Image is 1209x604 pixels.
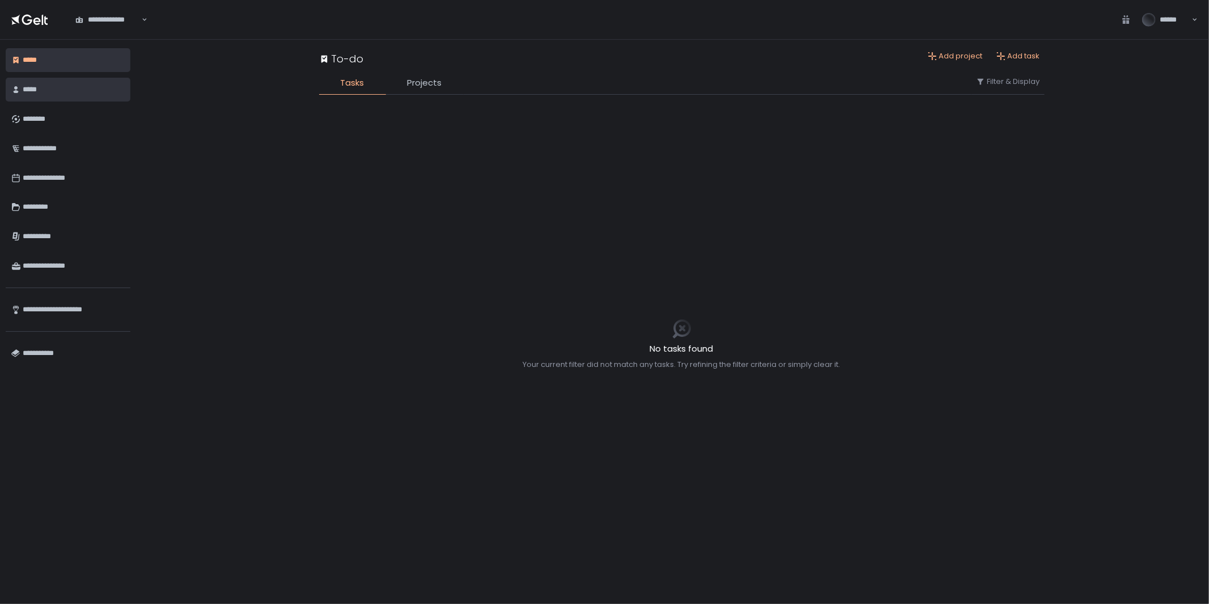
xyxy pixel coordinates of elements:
[319,51,364,66] div: To-do
[996,51,1040,61] button: Add task
[523,360,841,370] div: Your current filter did not match any tasks. Try refining the filter criteria or simply clear it.
[68,7,147,31] div: Search for option
[928,51,983,61] button: Add project
[523,343,841,356] h2: No tasks found
[341,77,364,90] span: Tasks
[976,77,1040,87] button: Filter & Display
[408,77,442,90] span: Projects
[140,14,141,26] input: Search for option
